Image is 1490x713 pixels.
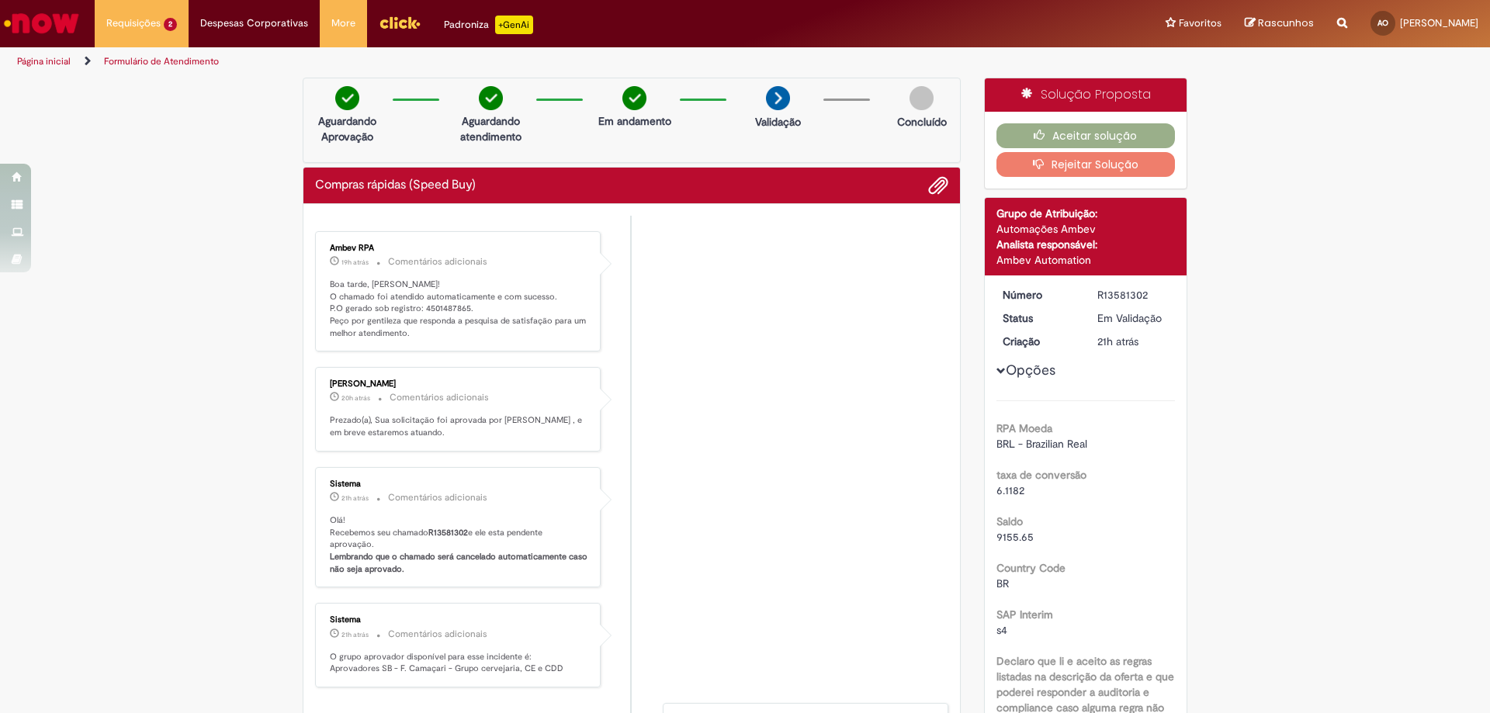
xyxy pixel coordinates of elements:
button: Rejeitar Solução [996,152,1176,177]
button: Adicionar anexos [928,175,948,196]
b: RPA Moeda [996,421,1052,435]
p: Olá! Recebemos seu chamado e ele esta pendente aprovação. [330,514,588,576]
ul: Trilhas de página [12,47,982,76]
span: 6.1182 [996,483,1024,497]
span: BRL - Brazilian Real [996,437,1087,451]
img: img-circle-grey.png [910,86,934,110]
p: Prezado(a), Sua solicitação foi aprovada por [PERSON_NAME] , e em breve estaremos atuando. [330,414,588,438]
img: check-circle-green.png [335,86,359,110]
span: 21h atrás [341,630,369,639]
span: 21h atrás [1097,334,1138,348]
time: 30/09/2025 12:42:42 [341,493,369,503]
dt: Criação [991,334,1086,349]
b: Lembrando que o chamado será cancelado automaticamente caso não seja aprovado. [330,551,590,575]
span: Despesas Corporativas [200,16,308,31]
span: Requisições [106,16,161,31]
span: 9155.65 [996,530,1034,544]
time: 30/09/2025 15:09:52 [341,258,369,267]
small: Comentários adicionais [390,391,489,404]
span: s4 [996,623,1007,637]
p: O grupo aprovador disponível para esse incidente é: Aprovadores SB - F. Camaçari - Grupo cervejar... [330,651,588,675]
span: More [331,16,355,31]
p: Aguardando Aprovação [310,113,385,144]
img: check-circle-green.png [479,86,503,110]
div: Ambev RPA [330,244,588,253]
time: 30/09/2025 12:42:29 [1097,334,1138,348]
div: Ambev Automation [996,252,1176,268]
dt: Número [991,287,1086,303]
div: 30/09/2025 12:42:29 [1097,334,1169,349]
span: Favoritos [1179,16,1221,31]
span: BR [996,576,1009,590]
time: 30/09/2025 13:54:45 [341,393,370,403]
div: [PERSON_NAME] [330,379,588,389]
b: Saldo [996,514,1023,528]
h2: Compras rápidas (Speed Buy) Histórico de tíquete [315,178,476,192]
button: Aceitar solução [996,123,1176,148]
a: Rascunhos [1245,16,1314,31]
img: arrow-next.png [766,86,790,110]
p: Validação [755,114,801,130]
div: Em Validação [1097,310,1169,326]
div: Analista responsável: [996,237,1176,252]
span: 21h atrás [341,493,369,503]
p: Concluído [897,114,947,130]
b: SAP Interim [996,607,1053,621]
b: Country Code [996,561,1066,575]
time: 30/09/2025 12:42:38 [341,630,369,639]
small: Comentários adicionais [388,628,487,641]
img: click_logo_yellow_360x200.png [379,11,421,34]
img: check-circle-green.png [622,86,646,110]
div: Solução Proposta [985,78,1187,112]
span: Rascunhos [1258,16,1314,30]
small: Comentários adicionais [388,491,487,504]
span: 19h atrás [341,258,369,267]
p: Aguardando atendimento [453,113,528,144]
small: Comentários adicionais [388,255,487,268]
b: R13581302 [428,527,468,538]
span: [PERSON_NAME] [1400,16,1478,29]
p: Em andamento [598,113,671,129]
div: Grupo de Atribuição: [996,206,1176,221]
div: Sistema [330,479,588,489]
p: Boa tarde, [PERSON_NAME]! O chamado foi atendido automaticamente e com sucesso. P.O gerado sob re... [330,279,588,340]
p: +GenAi [495,16,533,34]
a: Página inicial [17,55,71,67]
a: Formulário de Atendimento [104,55,219,67]
span: 20h atrás [341,393,370,403]
b: taxa de conversão [996,468,1086,482]
div: Padroniza [444,16,533,34]
span: 2 [164,18,177,31]
div: Automações Ambev [996,221,1176,237]
div: Sistema [330,615,588,625]
span: AO [1377,18,1388,28]
div: R13581302 [1097,287,1169,303]
dt: Status [991,310,1086,326]
img: ServiceNow [2,8,81,39]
